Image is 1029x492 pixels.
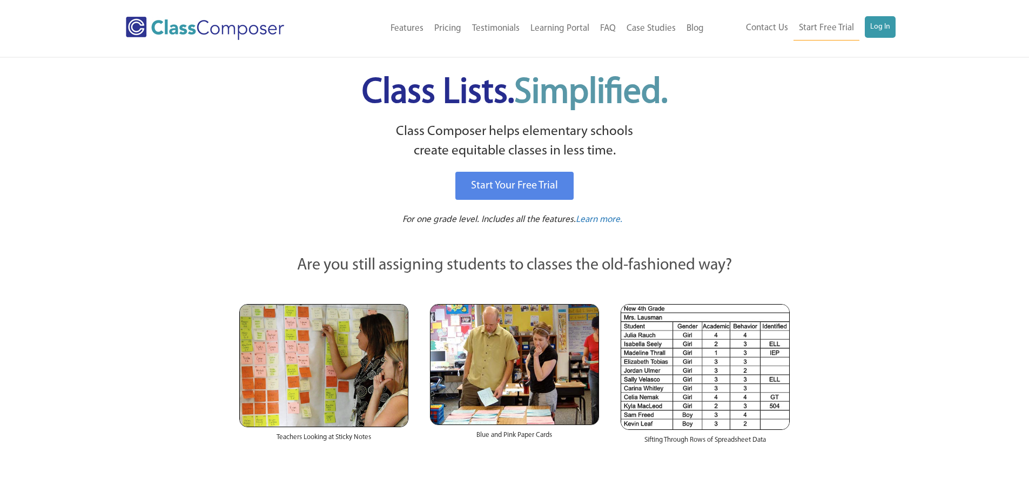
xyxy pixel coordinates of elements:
a: Pricing [429,17,467,41]
span: Start Your Free Trial [471,180,558,191]
p: Class Composer helps elementary schools create equitable classes in less time. [238,122,792,161]
nav: Header Menu [328,17,709,41]
a: Start Free Trial [793,16,859,41]
nav: Header Menu [709,16,896,41]
a: Case Studies [621,17,681,41]
a: Testimonials [467,17,525,41]
span: Learn more. [576,215,622,224]
span: Simplified. [514,76,668,111]
a: Blog [681,17,709,41]
a: Learn more. [576,213,622,227]
a: Contact Us [741,16,793,40]
div: Blue and Pink Paper Cards [430,425,599,451]
a: Learning Portal [525,17,595,41]
a: Log In [865,16,896,38]
img: Teachers Looking at Sticky Notes [239,304,408,427]
span: For one grade level. Includes all the features. [402,215,576,224]
div: Teachers Looking at Sticky Notes [239,427,408,453]
a: Start Your Free Trial [455,172,574,200]
img: Spreadsheets [621,304,790,430]
div: Sifting Through Rows of Spreadsheet Data [621,430,790,456]
img: Class Composer [126,17,284,40]
p: Are you still assigning students to classes the old-fashioned way? [239,254,790,278]
img: Blue and Pink Paper Cards [430,304,599,424]
a: FAQ [595,17,621,41]
a: Features [385,17,429,41]
span: Class Lists. [362,76,668,111]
